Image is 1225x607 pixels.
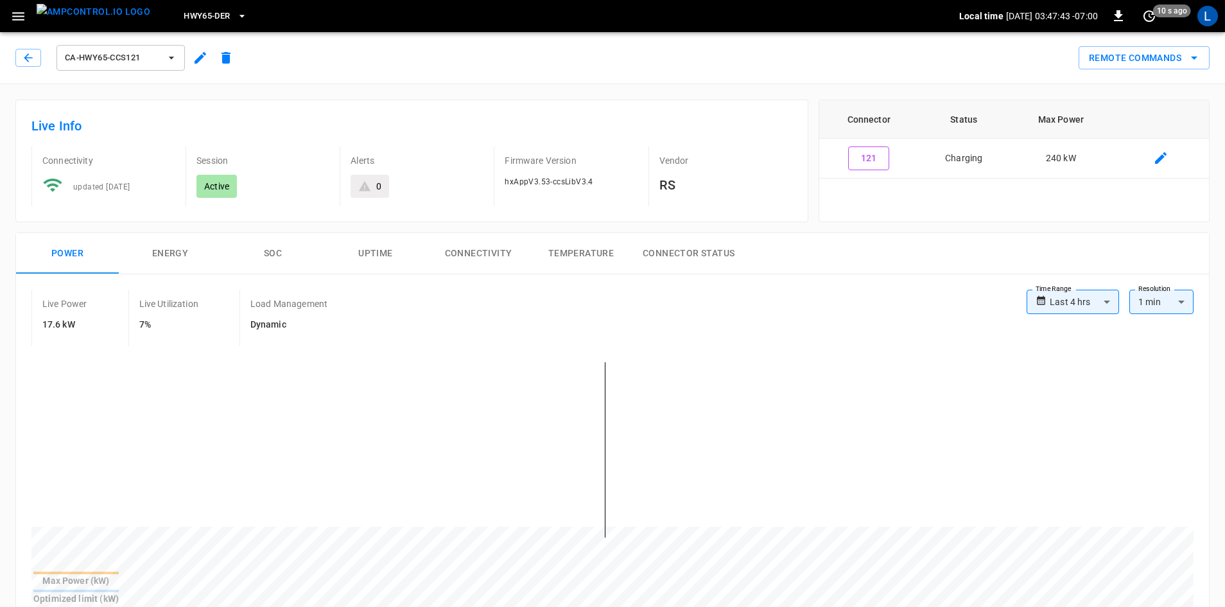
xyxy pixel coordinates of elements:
label: Resolution [1138,284,1170,294]
button: SOC [222,233,324,274]
button: Uptime [324,233,427,274]
button: Power [16,233,119,274]
button: set refresh interval [1139,6,1160,26]
p: Live Utilization [139,297,198,310]
button: Temperature [530,233,632,274]
td: Charging [919,139,1009,179]
span: HWY65-DER [184,9,230,24]
button: HWY65-DER [178,4,252,29]
span: ca-hwy65-ccs121 [65,51,160,66]
img: ampcontrol.io logo [37,4,150,20]
p: Session [196,154,329,167]
h6: Dynamic [250,318,327,332]
th: Connector [819,100,919,139]
p: Live Power [42,297,87,310]
span: 10 s ago [1153,4,1191,17]
label: Time Range [1036,284,1072,294]
button: 121 [848,146,889,170]
button: ca-hwy65-ccs121 [56,45,185,71]
h6: 7% [139,318,198,332]
p: [DATE] 03:47:43 -07:00 [1006,10,1098,22]
span: hxAppV3.53-ccsLibV3.4 [505,177,593,186]
p: Active [204,180,229,193]
span: updated [DATE] [73,182,130,191]
div: Last 4 hrs [1050,290,1119,314]
p: Load Management [250,297,327,310]
h6: 17.6 kW [42,318,87,332]
th: Max Power [1009,100,1113,139]
table: connector table [819,100,1209,179]
h6: Live Info [31,116,792,136]
button: Energy [119,233,222,274]
p: Connectivity [42,154,175,167]
th: Status [919,100,1009,139]
button: Connectivity [427,233,530,274]
p: Firmware Version [505,154,638,167]
button: Connector Status [632,233,745,274]
button: Remote Commands [1079,46,1210,70]
p: Vendor [659,154,792,167]
h6: RS [659,175,792,195]
p: Alerts [351,154,483,167]
td: 240 kW [1009,139,1113,179]
div: 0 [376,180,381,193]
div: remote commands options [1079,46,1210,70]
div: 1 min [1129,290,1194,314]
div: profile-icon [1197,6,1218,26]
p: Local time [959,10,1003,22]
